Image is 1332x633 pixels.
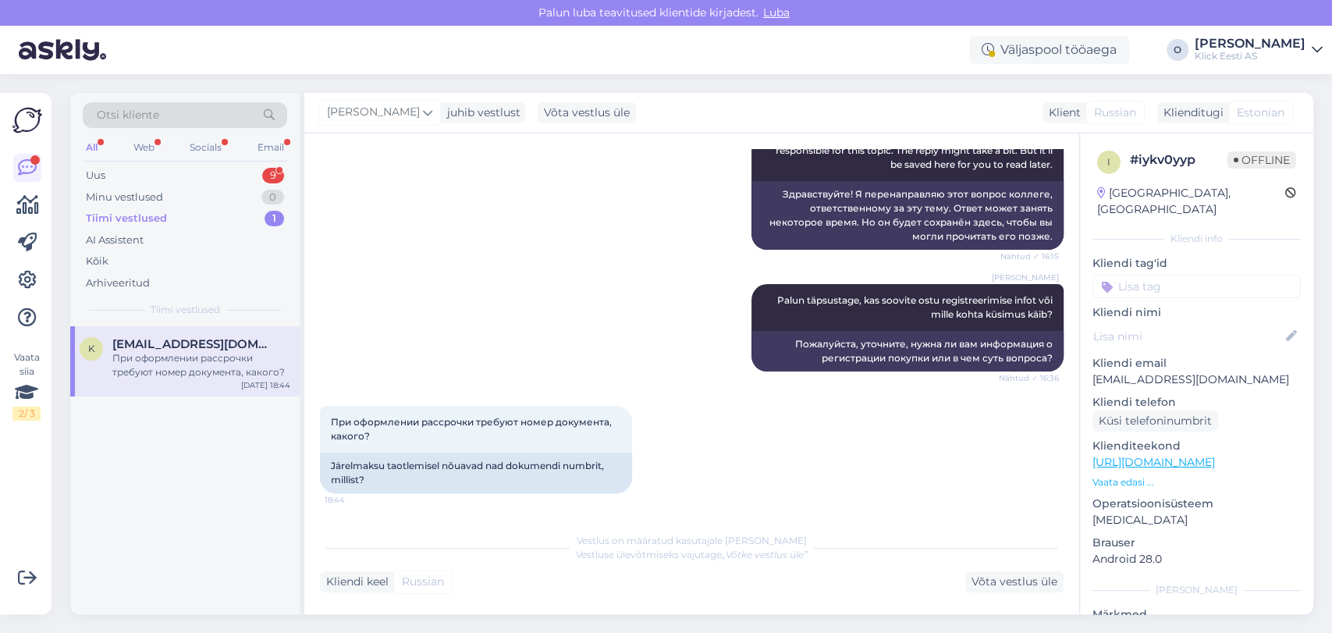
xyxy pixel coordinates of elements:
div: Tiimi vestlused [86,211,167,226]
p: Kliendi nimi [1092,304,1301,321]
span: i [1107,156,1110,168]
div: AI Assistent [86,233,144,248]
i: „Võtke vestlus üle” [722,549,808,560]
div: 1 [265,211,284,226]
div: Vaata siia [12,350,41,421]
p: Brauser [1092,535,1301,551]
span: Otsi kliente [97,107,159,123]
input: Lisa tag [1092,275,1301,298]
div: Väljaspool tööaega [969,36,1129,64]
div: Socials [186,137,225,158]
p: Kliendi email [1092,355,1301,372]
span: Vestluse ülevõtmiseks vajutage [576,549,808,560]
div: [PERSON_NAME] [1195,37,1305,50]
span: kalininaemiilia@gmail.com [112,337,275,351]
div: Küsi telefoninumbrit [1092,411,1218,432]
div: All [83,137,101,158]
span: [PERSON_NAME] [992,272,1059,283]
div: Kliendi keel [320,574,389,590]
p: Märkmed [1092,606,1301,623]
div: При оформлении рассрочки требуют номер документа, какого? [112,351,290,379]
p: Klienditeekond [1092,438,1301,454]
span: Russian [402,574,444,590]
div: Järelmaksu taotlemisel nõuavad nad dokumendi numbrit, millist? [320,453,632,493]
p: [EMAIL_ADDRESS][DOMAIN_NAME] [1092,372,1301,388]
span: Vestlus on määratud kasutajale [PERSON_NAME] [577,535,807,546]
input: Lisa nimi [1093,328,1283,345]
p: Kliendi tag'id [1092,255,1301,272]
img: Askly Logo [12,105,42,135]
span: Russian [1094,105,1136,121]
div: Email [254,137,287,158]
span: Tiimi vestlused [151,303,220,317]
p: Android 28.0 [1092,551,1301,567]
p: Operatsioonisüsteem [1092,496,1301,512]
span: k [88,343,95,354]
div: Uus [86,168,105,183]
span: Hello, I am routing this question to the colleague who is responsible for this topic. The reply m... [776,130,1055,170]
div: 2 / 3 [12,407,41,421]
div: Arhiveeritud [86,276,150,291]
span: Nähtud ✓ 16:36 [999,372,1059,384]
div: Klienditugi [1157,105,1224,121]
span: Luba [758,5,794,20]
div: Klick Eesti AS [1195,50,1305,62]
span: Palun täpsustage, kas soovite ostu registreerimise infot või mille kohta küsimus käib? [777,294,1055,320]
div: Здравствуйте! Я перенаправляю этот вопрос коллеге, ответственному за эту тему. Ответ может занять... [751,181,1064,250]
div: 0 [261,190,284,205]
span: [PERSON_NAME] [327,104,420,121]
div: Minu vestlused [86,190,163,205]
a: [URL][DOMAIN_NAME] [1092,455,1215,469]
div: 9 [262,168,284,183]
div: Web [130,137,158,158]
div: [PERSON_NAME] [1092,583,1301,597]
span: 18:44 [325,494,383,506]
div: juhib vestlust [441,105,520,121]
span: Estonian [1237,105,1284,121]
div: Võta vestlus üle [965,571,1064,592]
span: Offline [1227,151,1296,169]
div: O [1167,39,1188,61]
div: [GEOGRAPHIC_DATA], [GEOGRAPHIC_DATA] [1097,185,1285,218]
div: Пожалуйста, уточните, нужна ли вам информация о регистрации покупки или в чем суть вопроса? [751,331,1064,372]
a: [PERSON_NAME]Klick Eesti AS [1195,37,1323,62]
p: Kliendi telefon [1092,394,1301,411]
span: При оформлении рассрочки требуют номер документа, какого? [331,416,614,442]
p: [MEDICAL_DATA] [1092,512,1301,528]
div: Kliendi info [1092,232,1301,246]
div: Klient [1043,105,1081,121]
div: Kõik [86,254,108,269]
div: Võta vestlus üle [538,102,636,123]
p: Vaata edasi ... [1092,475,1301,489]
div: [DATE] 18:44 [241,379,290,391]
div: # iykv0yyp [1130,151,1227,169]
span: Nähtud ✓ 16:15 [1000,251,1059,262]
